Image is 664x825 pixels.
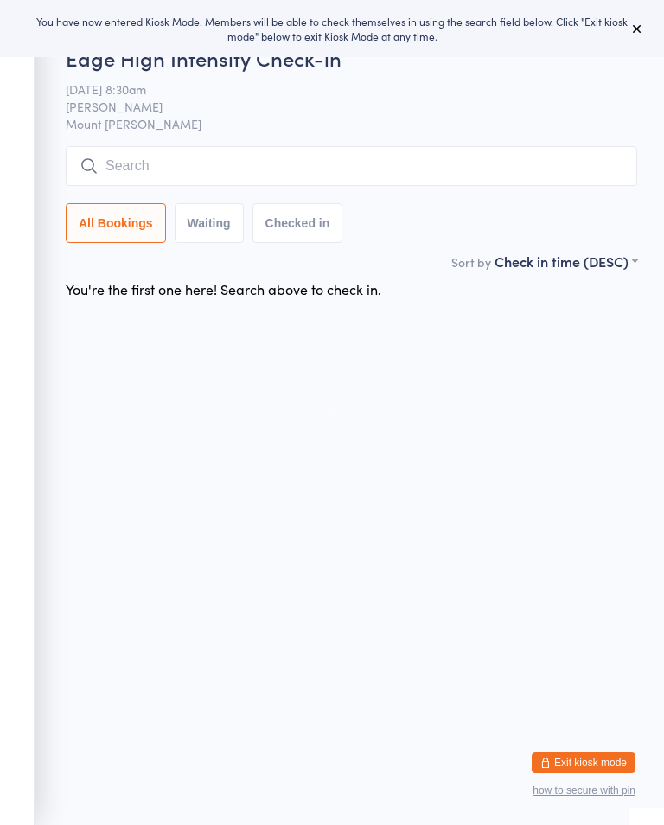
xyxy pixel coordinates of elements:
[451,253,491,271] label: Sort by
[66,80,610,98] span: [DATE] 8:30am
[66,98,610,115] span: [PERSON_NAME]
[532,752,635,773] button: Exit kiosk mode
[66,279,381,298] div: You're the first one here! Search above to check in.
[175,203,244,243] button: Waiting
[495,252,637,271] div: Check in time (DESC)
[28,14,636,43] div: You have now entered Kiosk Mode. Members will be able to check themselves in using the search fie...
[66,146,637,186] input: Search
[252,203,343,243] button: Checked in
[66,203,166,243] button: All Bookings
[533,784,635,796] button: how to secure with pin
[66,43,637,72] h2: Edge High Intensity Check-in
[66,115,637,132] span: Mount [PERSON_NAME]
